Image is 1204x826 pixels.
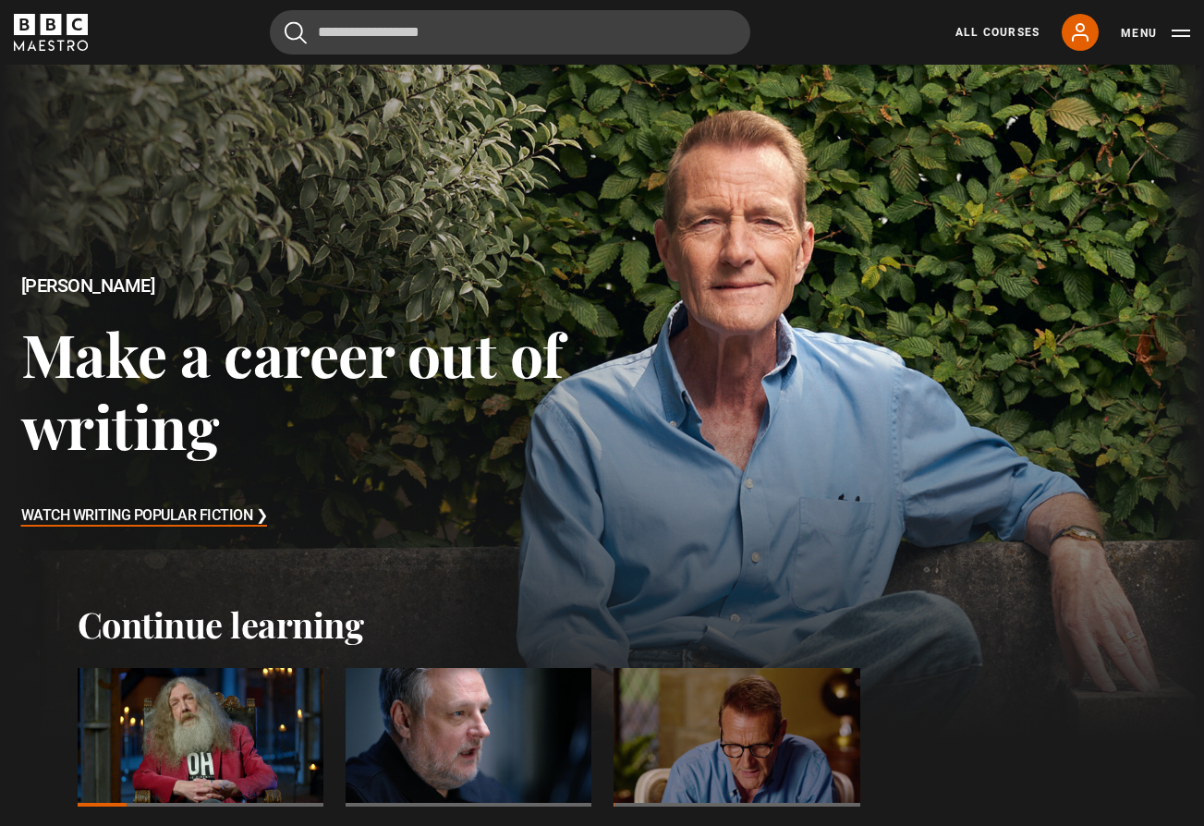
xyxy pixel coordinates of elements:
[21,503,268,530] h3: Watch Writing Popular Fiction ❯
[955,24,1040,41] a: All Courses
[270,10,750,55] input: Search
[285,21,307,44] button: Submit the search query
[14,14,88,51] svg: BBC Maestro
[78,603,1127,646] h2: Continue learning
[21,318,602,461] h3: Make a career out of writing
[1121,24,1190,43] button: Toggle navigation
[21,275,602,297] h2: [PERSON_NAME]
